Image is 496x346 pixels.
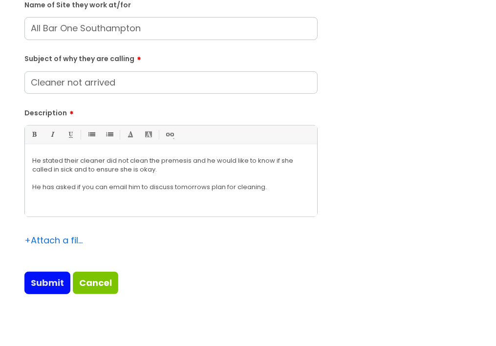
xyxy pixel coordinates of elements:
a: Cancel [73,272,118,294]
a: Font Color [124,129,136,141]
p: He stated their cleaner did not clean the premesis and he would like to know if she called in sic... [32,156,310,192]
div: Attach a file [24,233,83,248]
a: 1. Ordered List (Ctrl-Shift-8) [103,129,115,141]
a: Back Color [142,129,154,141]
a: Underline(Ctrl-U) [64,129,76,141]
input: Submit [24,272,70,294]
a: • Unordered List (Ctrl-Shift-7) [85,129,97,141]
label: Description [24,106,318,117]
a: Italic (Ctrl-I) [46,129,58,141]
a: Link [163,129,175,141]
a: Bold (Ctrl-B) [28,129,40,141]
label: Subject of why they are calling [24,51,318,63]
